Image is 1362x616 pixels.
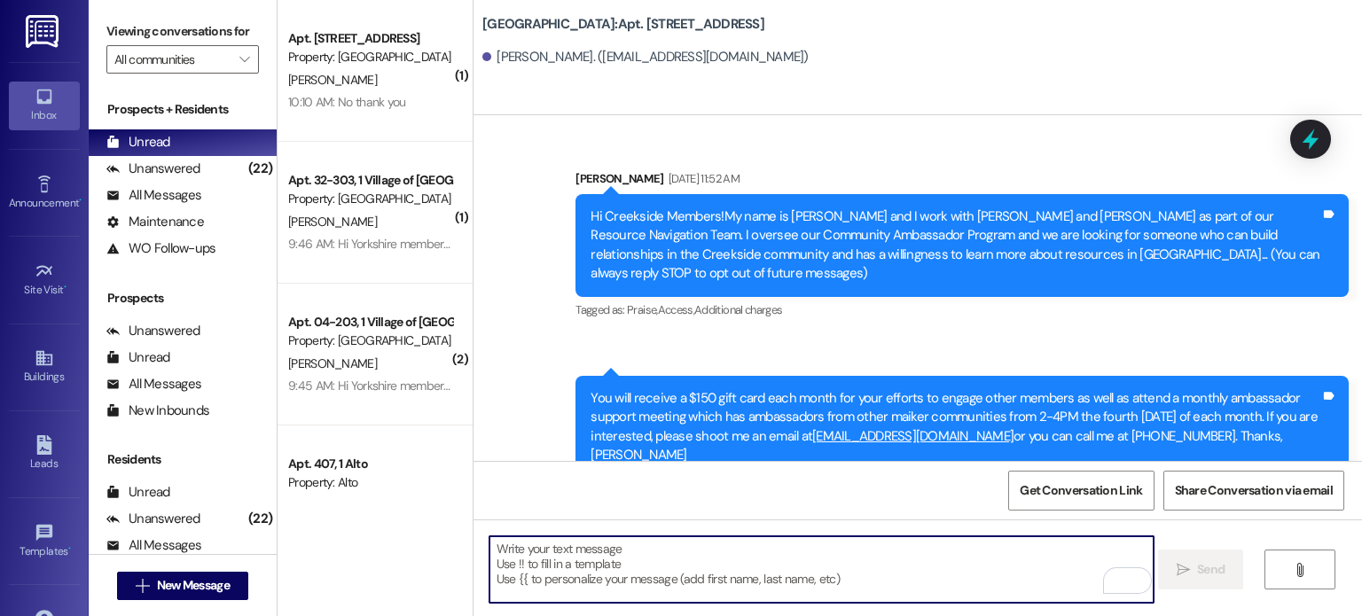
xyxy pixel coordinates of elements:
[106,322,200,340] div: Unanswered
[239,52,249,66] i: 
[89,100,277,119] div: Prospects + Residents
[694,302,782,317] span: Additional charges
[89,289,277,308] div: Prospects
[1175,481,1333,500] span: Share Conversation via email
[482,15,764,34] b: [GEOGRAPHIC_DATA]: Apt. [STREET_ADDRESS]
[575,169,1349,194] div: [PERSON_NAME]
[1293,563,1306,577] i: 
[106,160,200,178] div: Unanswered
[106,239,215,258] div: WO Follow-ups
[288,72,377,88] span: [PERSON_NAME]
[288,455,452,473] div: Apt. 407, 1 Alto
[9,82,80,129] a: Inbox
[591,207,1320,284] div: Hi Creekside Members!My name is [PERSON_NAME] and I work with [PERSON_NAME] and [PERSON_NAME] as ...
[136,579,149,593] i: 
[288,171,452,190] div: Apt. 32-303, 1 Village of [GEOGRAPHIC_DATA]
[157,576,230,595] span: New Message
[9,430,80,478] a: Leads
[106,133,170,152] div: Unread
[9,256,80,304] a: Site Visit •
[288,190,452,208] div: Property: [GEOGRAPHIC_DATA]
[288,313,452,331] div: Apt. 04-203, 1 Village of [GEOGRAPHIC_DATA]
[627,302,657,317] span: Praise ,
[89,450,277,469] div: Residents
[489,536,1154,603] textarea: To enrich screen reader interactions, please activate Accessibility in Grammarly extension settings
[114,45,231,74] input: All communities
[288,473,452,492] div: Property: Alto
[106,483,170,502] div: Unread
[1163,471,1344,511] button: Share Conversation via email
[288,331,452,350] div: Property: [GEOGRAPHIC_DATA]
[106,510,200,528] div: Unanswered
[288,214,377,230] span: [PERSON_NAME]
[575,297,1349,323] div: Tagged as:
[244,155,277,183] div: (22)
[106,186,201,205] div: All Messages
[664,169,740,188] div: [DATE] 11:52 AM
[288,48,452,66] div: Property: [GEOGRAPHIC_DATA]
[482,48,809,66] div: [PERSON_NAME]. ([EMAIL_ADDRESS][DOMAIN_NAME])
[1158,550,1244,589] button: Send
[1008,471,1154,511] button: Get Conversation Link
[9,343,80,391] a: Buildings
[288,355,377,371] span: [PERSON_NAME]
[288,94,406,110] div: 10:10 AM: No thank you
[117,572,248,600] button: New Message
[106,375,201,394] div: All Messages
[26,15,62,48] img: ResiDesk Logo
[9,518,80,565] a: Templates •
[68,542,71,555] span: •
[591,389,1320,465] div: You will receive a $150 gift card each month for your efforts to engage other members as well as ...
[1197,560,1225,579] span: Send
[106,213,204,231] div: Maintenance
[64,281,67,293] span: •
[106,536,201,555] div: All Messages
[244,505,277,533] div: (22)
[106,18,259,45] label: Viewing conversations for
[106,402,209,420] div: New Inbounds
[79,194,82,207] span: •
[106,348,170,367] div: Unread
[812,427,1014,445] a: [EMAIL_ADDRESS][DOMAIN_NAME]
[288,29,452,48] div: Apt. [STREET_ADDRESS]
[1020,481,1142,500] span: Get Conversation Link
[658,302,694,317] span: Access ,
[1177,563,1190,577] i: 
